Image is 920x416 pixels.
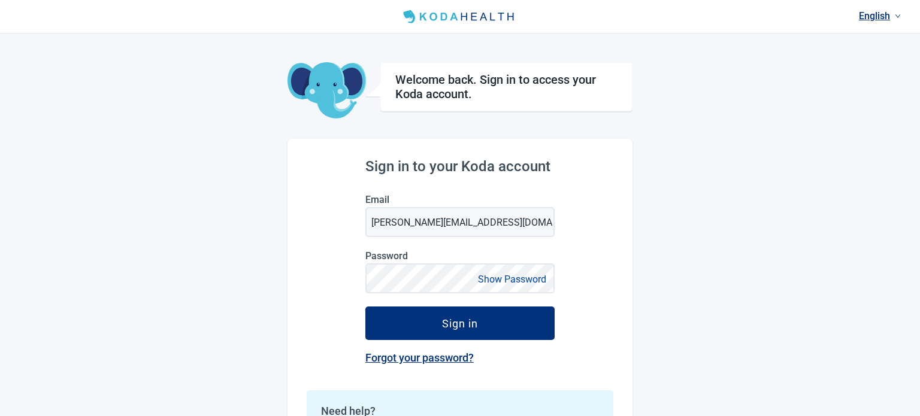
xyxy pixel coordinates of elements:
button: Sign in [365,306,555,340]
h2: Sign in to your Koda account [365,158,555,175]
a: Current language: English [854,6,906,26]
label: Email [365,194,555,205]
div: Sign in [442,317,478,329]
a: Forgot your password? [365,351,474,364]
button: Show Password [474,271,550,287]
label: Password [365,250,555,262]
h1: Welcome back. Sign in to access your Koda account. [395,72,618,101]
img: Koda Health [398,7,522,26]
img: Koda Elephant [287,62,366,120]
span: down [895,13,901,19]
